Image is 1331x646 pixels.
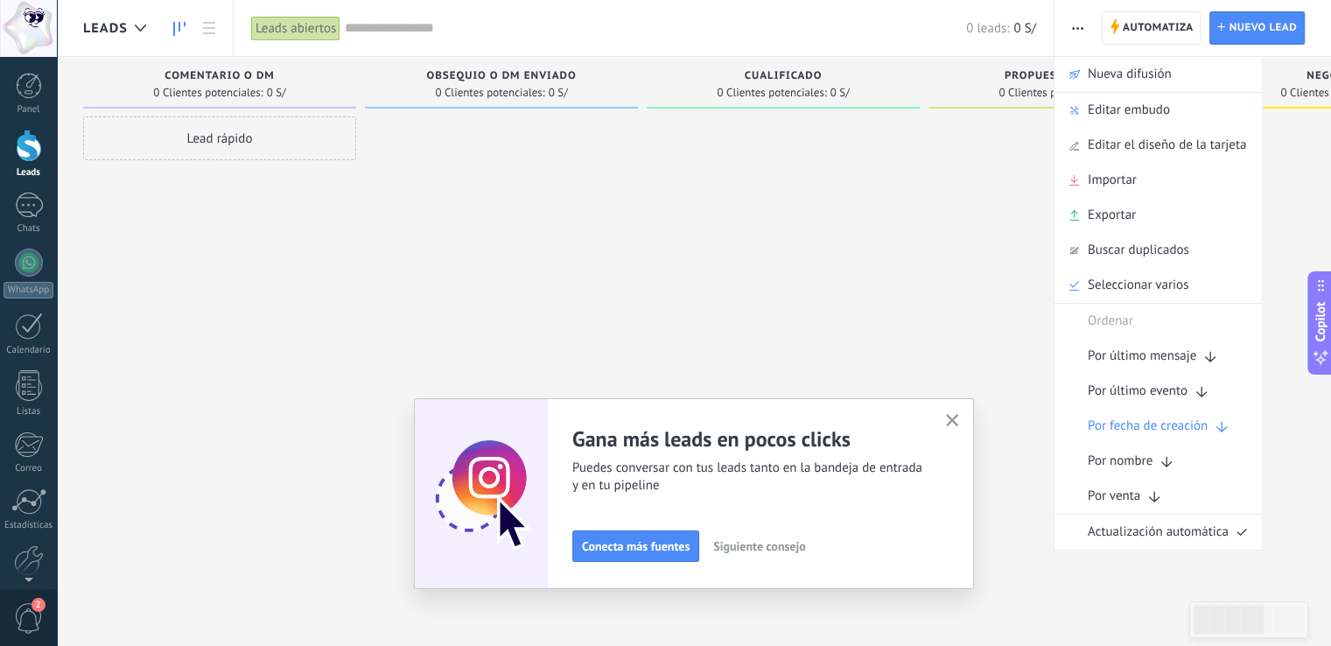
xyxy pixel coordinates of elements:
div: Propuesta enviada [937,70,1193,85]
div: Calendario [4,345,54,356]
span: Comentario o DM [165,70,274,82]
span: 0 S/ [1013,20,1035,37]
button: Conecta más fuentes [572,530,699,562]
span: 0 Clientes potenciales: [435,88,544,98]
span: Ordenar [1088,304,1133,339]
div: Correo [4,463,54,474]
span: 0 S/ [267,88,286,98]
span: Importar [1088,163,1137,198]
h2: Gana más leads en pocos clicks [572,425,924,453]
span: Exportar [1088,198,1136,233]
span: Nuevo lead [1229,12,1297,44]
span: Leads [83,20,128,37]
div: Lead rápido [83,116,356,160]
span: Copilot [1312,302,1329,342]
span: Cualificado [745,70,823,82]
div: Cualificado [655,70,911,85]
span: Propuesta enviada [1005,70,1126,82]
div: Estadísticas [4,520,54,531]
span: Por último evento [1088,374,1187,409]
span: Obsequio o DM enviado [426,70,576,82]
span: Por venta [1088,479,1140,514]
a: Lista [194,11,224,46]
button: Siguiente consejo [705,533,813,559]
span: 0 Clientes potenciales: [153,88,263,98]
button: Más [1065,11,1090,45]
div: Leads [4,167,54,179]
div: Listas [4,406,54,418]
span: Puedes conversar con tus leads tanto en la bandeja de entrada y en tu pipeline [572,460,924,495]
a: Nuevo lead [1209,11,1305,45]
span: 0 Clientes potenciales: [717,88,826,98]
div: Obsequio o DM enviado [374,70,629,85]
a: Leads [165,11,194,46]
span: Por último mensaje [1088,339,1196,374]
div: Chats [4,223,54,235]
div: WhatsApp [4,282,53,298]
span: 0 S/ [830,88,850,98]
span: 0 leads: [966,20,1009,37]
span: Automatiza [1123,12,1194,44]
span: Por fecha de creación [1088,409,1208,444]
a: Automatiza [1102,11,1201,45]
span: Editar el diseño de la tarjeta [1088,128,1246,163]
span: 2 [32,598,46,612]
span: Siguiente consejo [713,540,805,552]
span: 0 S/ [549,88,568,98]
div: Leads abiertos [251,16,340,41]
span: Conecta más fuentes [582,540,690,552]
span: 0 Clientes potenciales: [998,88,1108,98]
span: Nueva difusión [1088,57,1172,92]
span: Editar embudo [1088,93,1170,128]
span: Actualización automática [1088,515,1229,550]
span: Buscar duplicados [1088,233,1189,268]
div: Comentario o DM [92,70,347,85]
span: Seleccionar varios [1088,268,1188,303]
span: Por nombre [1088,444,1152,479]
div: Panel [4,104,54,116]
